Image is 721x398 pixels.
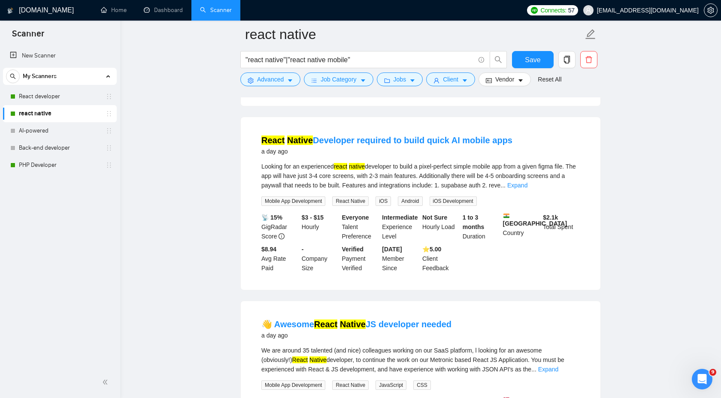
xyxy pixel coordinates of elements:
div: Talent Preference [340,213,381,241]
b: [GEOGRAPHIC_DATA] [503,213,567,227]
b: 📡 15% [261,214,282,221]
div: Hourly Load [421,213,461,241]
div: Member Since [380,244,421,273]
span: user [433,77,439,84]
a: React developer [19,88,100,105]
span: caret-down [287,77,293,84]
a: setting [704,7,718,14]
button: delete [580,51,597,68]
b: - [302,246,304,253]
span: JavaScript [376,380,406,390]
a: dashboardDashboard [144,6,183,14]
span: delete [581,56,597,63]
a: 👋 AwesomeReact NativeJS developer needed [261,320,451,329]
div: Total Spent [541,213,582,241]
span: copy [559,56,575,63]
input: Scanner name... [245,24,583,45]
a: Expand [538,366,558,373]
button: search [6,69,20,83]
span: Scanner [5,27,51,45]
a: React NativeDeveloper required to build quick AI mobile apps [261,136,512,145]
a: Reset All [538,75,561,84]
div: Hourly [300,213,340,241]
mark: Native [340,320,366,329]
span: Mobile App Development [261,196,325,206]
mark: React [314,320,337,329]
span: Save [525,54,540,65]
a: AI-powered [19,122,100,139]
div: GigRadar Score [260,213,300,241]
span: React Native [332,380,369,390]
li: My Scanners [3,68,117,174]
b: 1 to 3 months [463,214,485,230]
div: We are around 35 talented (and nice) colleagues working on our SaaS platform, l looking for an aw... [261,346,580,374]
mark: native [349,163,365,170]
span: edit [585,29,596,40]
button: search [490,51,507,68]
button: copy [558,51,576,68]
div: Experience Level [380,213,421,241]
span: Client [443,75,458,84]
mark: React [261,136,285,145]
b: Not Sure [422,214,447,221]
span: holder [106,110,112,117]
div: Company Size [300,244,340,273]
span: My Scanners [23,68,57,85]
div: Duration [461,213,501,241]
input: Search Freelance Jobs... [245,54,475,65]
button: settingAdvancedcaret-down [240,72,300,86]
mark: Native [287,136,313,145]
button: userClientcaret-down [426,72,475,86]
span: holder [106,93,112,100]
b: $8.94 [261,246,276,253]
span: iOS Development [430,196,477,206]
span: 9 [709,369,716,376]
mark: React [292,356,308,363]
span: caret-down [462,77,468,84]
div: a day ago [261,330,451,341]
span: caret-down [518,77,524,84]
button: folderJobscaret-down [377,72,423,86]
img: upwork-logo.png [531,7,538,14]
button: barsJob Categorycaret-down [304,72,373,86]
span: folder [384,77,390,84]
span: info-circle [479,57,484,63]
a: Expand [507,182,527,189]
a: New Scanner [10,47,110,64]
b: Verified [342,246,364,253]
iframe: Intercom live chat [692,369,712,389]
b: $3 - $15 [302,214,324,221]
img: logo [7,4,13,18]
span: holder [106,145,112,151]
span: caret-down [409,77,415,84]
div: Avg Rate Paid [260,244,300,273]
span: ... [500,182,506,189]
span: user [585,7,591,13]
a: searchScanner [200,6,232,14]
span: search [6,73,19,79]
span: holder [106,127,112,134]
div: a day ago [261,146,512,157]
li: New Scanner [3,47,117,64]
div: Country [501,213,542,241]
a: react native [19,105,100,122]
span: Vendor [495,75,514,84]
b: Intermediate [382,214,418,221]
mark: react [334,163,347,170]
span: Job Category [321,75,356,84]
span: info-circle [279,233,285,239]
span: caret-down [360,77,366,84]
div: Client Feedback [421,244,461,273]
span: CSS [413,380,431,390]
a: homeHome [101,6,127,14]
span: double-left [102,378,111,386]
span: setting [704,7,717,14]
span: setting [248,77,254,84]
span: Connects: [540,6,566,15]
b: [DATE] [382,246,402,253]
b: $ 2.1k [543,214,558,221]
button: Save [512,51,554,68]
b: Everyone [342,214,369,221]
span: React Native [332,196,369,206]
div: Looking for an experienced developer to build a pixel-perfect simple mobile app from a given figm... [261,162,580,190]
